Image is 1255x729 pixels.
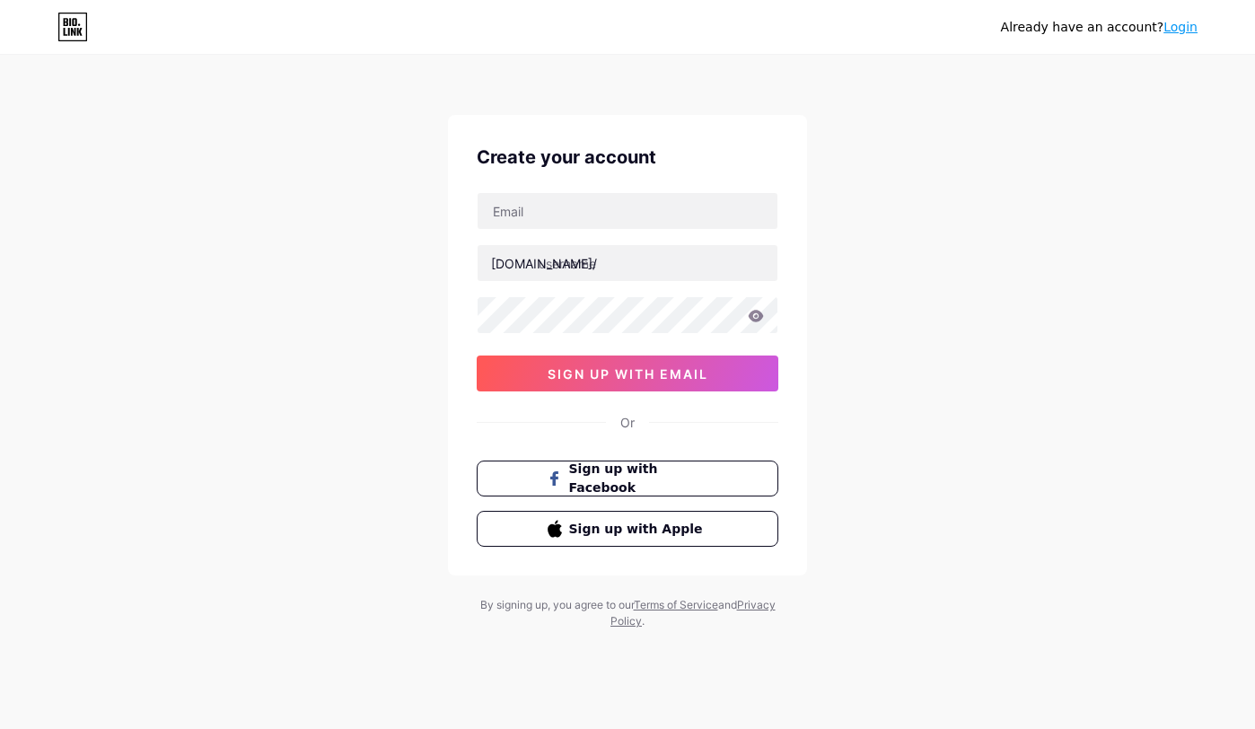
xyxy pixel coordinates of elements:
button: sign up with email [477,356,778,391]
div: Or [620,413,635,432]
input: Email [478,193,777,229]
span: Sign up with Facebook [569,460,708,497]
div: By signing up, you agree to our and . [475,597,780,629]
a: Terms of Service [634,598,718,611]
button: Sign up with Apple [477,511,778,547]
div: [DOMAIN_NAME]/ [491,254,597,273]
div: Create your account [477,144,778,171]
button: Sign up with Facebook [477,461,778,496]
a: Login [1163,20,1198,34]
span: Sign up with Apple [569,520,708,539]
input: username [478,245,777,281]
span: sign up with email [548,366,708,382]
div: Already have an account? [1001,18,1198,37]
